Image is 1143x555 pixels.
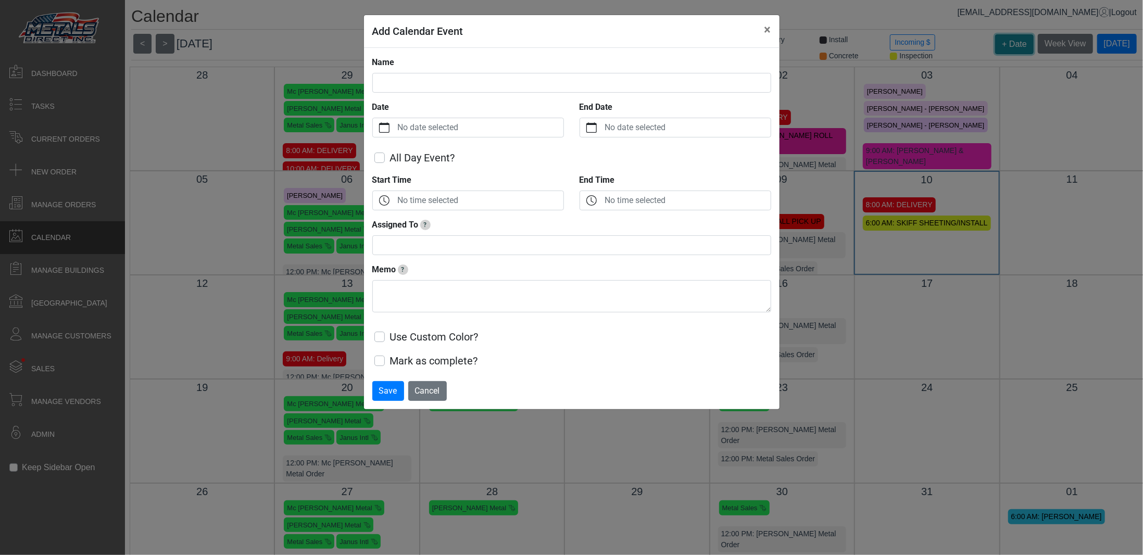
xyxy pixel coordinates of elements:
svg: clock [586,195,597,206]
span: Track who this date is assigned to this date - delviery driver, install crew, etc [420,220,431,230]
svg: clock [379,195,390,206]
strong: Memo [372,264,396,274]
label: No time selected [396,191,563,210]
label: All Day Event? [390,150,455,166]
strong: Date [372,102,390,112]
label: Mark as complete? [390,353,478,369]
strong: Name [372,57,395,67]
button: Cancel [408,381,447,401]
button: calendar [373,118,396,137]
strong: Start Time [372,175,412,185]
span: Notes or Instructions for date - ex. 'Date was rescheduled by vendor' [398,264,408,275]
strong: Assigned To [372,220,419,230]
button: Save [372,381,404,401]
label: No date selected [396,118,563,137]
label: No date selected [603,118,771,137]
svg: calendar [379,122,390,133]
label: Use Custom Color? [390,329,479,345]
button: clock [580,191,603,210]
svg: calendar [586,122,597,133]
h5: Add Calendar Event [372,23,463,39]
button: Close [756,15,780,44]
span: Save [379,386,397,396]
button: calendar [580,118,603,137]
label: No time selected [603,191,771,210]
strong: End Date [580,102,613,112]
strong: End Time [580,175,615,185]
button: clock [373,191,396,210]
